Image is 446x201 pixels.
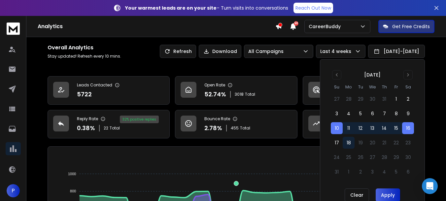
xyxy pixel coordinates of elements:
[366,122,378,134] button: 13
[120,116,159,123] div: 32 % positive replies
[70,189,76,193] tspan: 800
[403,70,413,79] button: Go to next month
[366,93,378,105] button: 30
[390,108,402,120] button: 8
[295,5,331,11] p: Reach Out Now
[343,108,355,120] button: 4
[204,124,222,133] p: 2.78 %
[245,92,255,97] span: Total
[303,110,425,138] a: Opportunities7$1900
[390,83,402,90] th: Friday
[231,126,239,131] span: 455
[392,23,430,30] p: Get Free Credits
[366,108,378,120] button: 6
[212,48,237,55] p: Download
[125,5,217,11] strong: Your warmest leads are on your site
[48,76,170,105] a: Leads Contacted5722
[402,83,414,90] th: Saturday
[343,93,355,105] button: 28
[204,90,226,99] p: 52.74 %
[402,108,414,120] button: 9
[343,122,355,134] button: 11
[125,5,288,11] p: – Turn visits into conversations
[355,93,366,105] button: 29
[77,82,112,88] p: Leads Contacted
[48,54,121,59] p: Stay updated! Refresh every 10 mins.
[390,122,402,134] button: 15
[77,90,92,99] p: 5722
[332,70,341,79] button: Go to previous month
[320,48,354,55] p: Last 4 weeks
[175,110,297,138] a: Bounce Rate2.78%455Total
[294,21,298,26] span: 50
[175,76,297,105] a: Open Rate52.74%3018Total
[402,93,414,105] button: 2
[355,83,366,90] th: Tuesday
[48,110,170,138] a: Reply Rate0.38%22Total32% positive replies
[38,23,275,30] h1: Analytics
[355,108,366,120] button: 5
[378,20,434,33] button: Get Free Credits
[343,83,355,90] th: Monday
[378,93,390,105] button: 31
[309,23,343,30] p: CareerBuddy
[293,3,333,13] a: Reach Out Now
[110,126,120,131] span: Total
[331,122,343,134] button: 10
[248,48,286,55] p: All Campaigns
[7,184,20,197] button: P
[331,108,343,120] button: 3
[303,76,425,105] a: Click Rate35.74%2045Total
[364,72,381,78] div: [DATE]
[199,45,241,58] button: Download
[378,108,390,120] button: 7
[77,124,95,133] p: 0.38 %
[390,93,402,105] button: 1
[422,178,438,194] div: Open Intercom Messenger
[240,126,250,131] span: Total
[366,83,378,90] th: Wednesday
[204,82,225,88] p: Open Rate
[204,116,230,122] p: Bounce Rate
[331,93,343,105] button: 27
[7,23,20,35] img: logo
[77,116,98,122] p: Reply Rate
[104,126,108,131] span: 22
[68,172,76,176] tspan: 1000
[235,92,244,97] span: 3018
[173,48,192,55] p: Refresh
[378,122,390,134] button: 14
[331,83,343,90] th: Sunday
[355,122,366,134] button: 12
[368,45,425,58] button: [DATE]-[DATE]
[48,44,121,52] h1: Overall Analytics
[343,137,355,149] button: 18
[402,122,414,134] button: 16
[378,83,390,90] th: Thursday
[331,137,343,149] button: 17
[160,45,196,58] button: Refresh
